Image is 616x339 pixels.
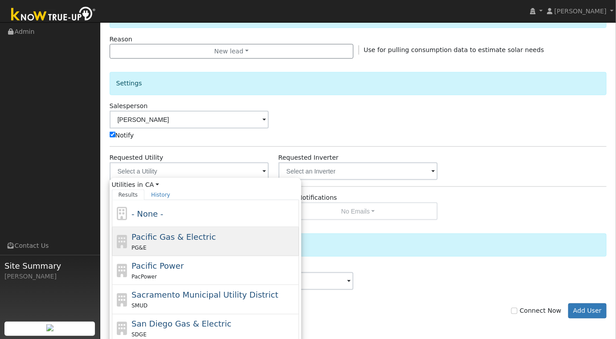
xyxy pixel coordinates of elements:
[4,272,95,281] div: [PERSON_NAME]
[279,162,438,180] input: Select an Inverter
[511,308,517,314] input: Connect Now
[112,180,299,190] span: Utilities in
[131,274,157,280] span: PacPower
[4,260,95,272] span: Site Summary
[110,111,269,129] input: Select a User
[554,8,607,15] span: [PERSON_NAME]
[110,35,132,44] label: Reason
[110,44,353,59] button: New lead
[110,162,269,180] input: Select a Utility
[131,245,146,251] span: PG&E
[145,180,159,190] a: CA
[131,303,148,309] span: SMUD
[144,190,177,200] a: History
[364,46,544,53] span: Use for pulling consumption data to estimate solar needs
[131,232,216,242] span: Pacific Gas & Electric
[568,303,607,319] button: Add User
[131,332,147,338] span: SDGE
[46,324,53,331] img: retrieve
[131,290,278,299] span: Sacramento Municipal Utility District
[110,131,134,140] label: Notify
[511,306,561,315] label: Connect Now
[112,190,145,200] a: Results
[110,234,607,256] div: Actions
[110,132,115,137] input: Notify
[110,101,148,111] label: Salesperson
[131,261,184,270] span: Pacific Power
[131,319,231,329] span: San Diego Gas & Electric
[131,209,163,218] span: - None -
[110,153,164,162] label: Requested Utility
[279,193,337,202] label: Email Notifications
[279,153,339,162] label: Requested Inverter
[7,5,100,25] img: Know True-Up
[110,72,607,95] div: Settings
